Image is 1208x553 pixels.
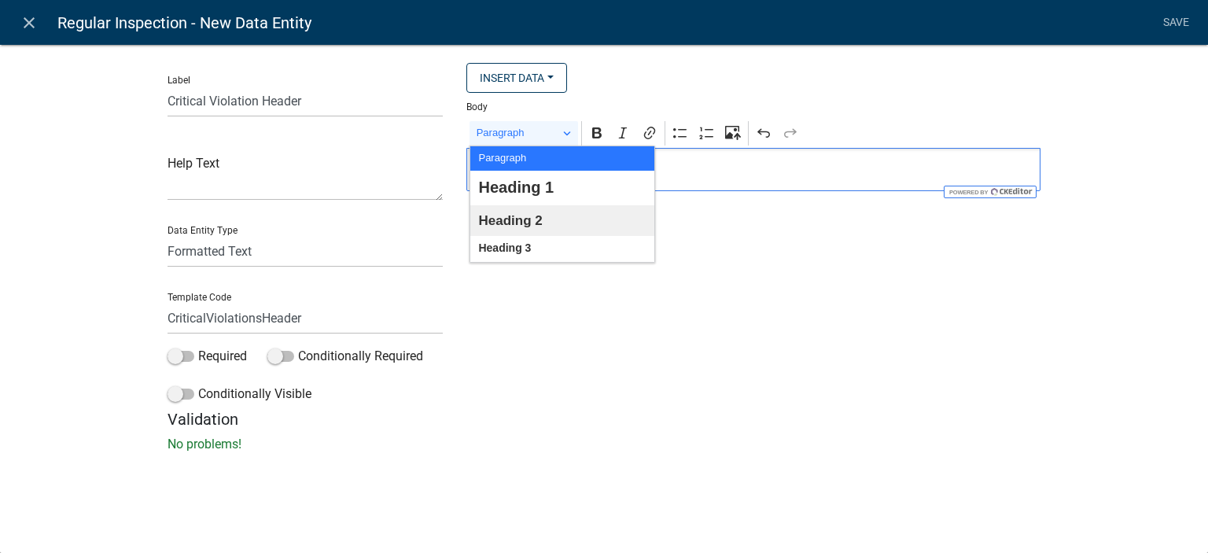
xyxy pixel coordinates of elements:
ul: Heading [470,146,654,262]
span: Regular Inspection - New Data Entity [57,7,311,39]
label: Conditionally Visible [168,385,311,404]
label: Body [466,102,488,112]
span: Heading 2 [478,208,542,233]
label: Conditionally Required [267,347,423,366]
h5: Validation [168,410,1040,429]
button: Insert Data [466,63,567,93]
div: Editor editing area: main. Press Alt+0 for help. [466,148,1040,191]
label: Required [168,347,247,366]
span: Heading 1 [478,173,554,202]
span: Paragraph [477,124,558,142]
p: No problems! [168,435,1040,454]
p: Critical Violations [475,160,1033,179]
i: close [20,13,39,32]
span: Paragraph [478,149,526,168]
div: Editor toolbar [466,118,1040,148]
span: Heading 3 [478,238,531,259]
a: Save [1156,8,1195,38]
span: Powered by [948,189,988,196]
button: Paragraph, Heading [470,121,578,146]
